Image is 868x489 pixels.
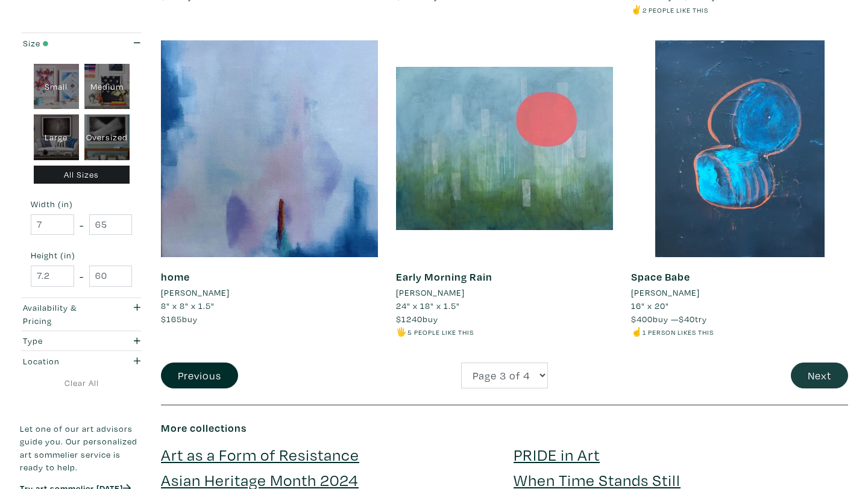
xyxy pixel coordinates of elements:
[161,313,198,325] span: buy
[407,328,474,337] small: 5 people like this
[396,300,460,311] span: 24" x 18" x 1.5"
[34,64,79,110] div: Small
[643,5,708,14] small: 2 people like this
[80,268,84,284] span: -
[161,286,378,299] a: [PERSON_NAME]
[643,328,714,337] small: 1 person likes this
[23,37,107,50] div: Size
[84,64,130,110] div: Medium
[396,325,613,338] li: 🖐️
[20,331,143,351] button: Type
[631,286,700,299] li: [PERSON_NAME]
[631,286,848,299] a: [PERSON_NAME]
[631,313,707,325] span: buy — try
[34,114,79,160] div: Large
[631,270,690,284] a: Space Babe
[20,422,143,474] p: Let one of our art advisors guide you. Our personalized art sommelier service is ready to help.
[34,166,130,184] div: All Sizes
[679,313,695,325] span: $40
[631,3,848,16] li: ✌️
[20,298,143,331] button: Availability & Pricing
[161,270,190,284] a: home
[396,286,613,299] a: [PERSON_NAME]
[80,217,84,233] span: -
[396,313,438,325] span: buy
[631,313,653,325] span: $400
[23,355,107,368] div: Location
[396,270,492,284] a: Early Morning Rain
[31,251,132,260] small: Height (in)
[791,363,848,388] button: Next
[396,286,465,299] li: [PERSON_NAME]
[514,444,600,465] a: PRIDE in Art
[20,376,143,390] a: Clear All
[396,313,423,325] span: $1240
[31,200,132,208] small: Width (in)
[161,313,182,325] span: $165
[161,422,848,435] h6: More collections
[161,300,215,311] span: 8" x 8" x 1.5"
[20,351,143,371] button: Location
[161,286,230,299] li: [PERSON_NAME]
[23,334,107,347] div: Type
[23,301,107,327] div: Availability & Pricing
[161,363,238,388] button: Previous
[84,114,130,160] div: Oversized
[631,325,848,338] li: ☝️
[20,33,143,53] button: Size
[161,444,359,465] a: Art as a Form of Resistance
[631,300,669,311] span: 16" x 20"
